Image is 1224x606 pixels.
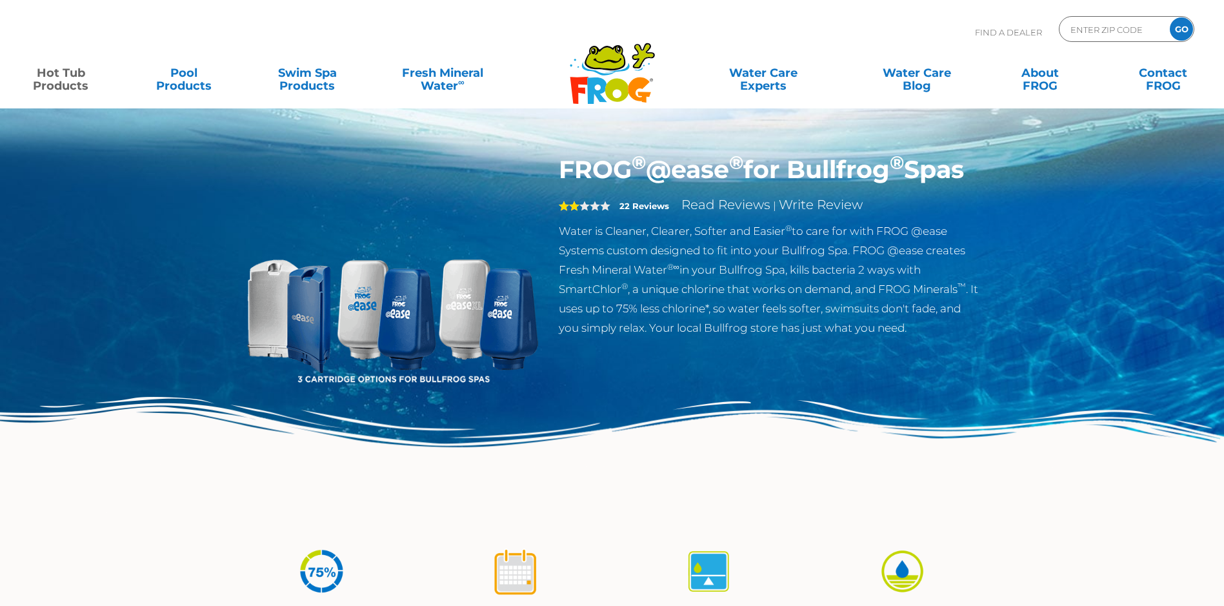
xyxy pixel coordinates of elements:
img: icon-atease-easy-on [878,547,927,596]
h1: FROG @ease for Bullfrog Spas [559,155,980,185]
input: GO [1170,17,1193,41]
a: AboutFROG [992,60,1088,86]
a: Write Review [779,197,863,212]
sup: ®∞ [667,262,679,272]
a: Fresh MineralWater∞ [383,60,503,86]
span: | [773,199,776,212]
img: Frog Products Logo [563,26,662,105]
strong: 22 Reviews [619,201,669,211]
sup: ® [890,151,904,174]
img: icon-atease-75percent-less [297,547,346,596]
p: Find A Dealer [975,16,1042,48]
sup: ® [632,151,646,174]
sup: ® [729,151,743,174]
a: Water CareExperts [686,60,841,86]
img: bullfrog-product-hero.png [245,155,540,450]
a: Read Reviews [681,197,770,212]
a: PoolProducts [136,60,232,86]
sup: ™ [958,281,966,291]
a: Swim SpaProducts [259,60,356,86]
sup: ∞ [458,77,465,87]
a: Hot TubProducts [13,60,109,86]
img: icon-atease-self-regulates [685,547,733,596]
a: Water CareBlog [868,60,965,86]
sup: ® [621,281,628,291]
p: Water is Cleaner, Clearer, Softer and Easier to care for with FROG @ease Systems custom designed ... [559,221,980,338]
span: 2 [559,201,579,211]
a: ContactFROG [1115,60,1211,86]
sup: ® [785,223,792,233]
img: icon-atease-shock-once [491,547,539,596]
